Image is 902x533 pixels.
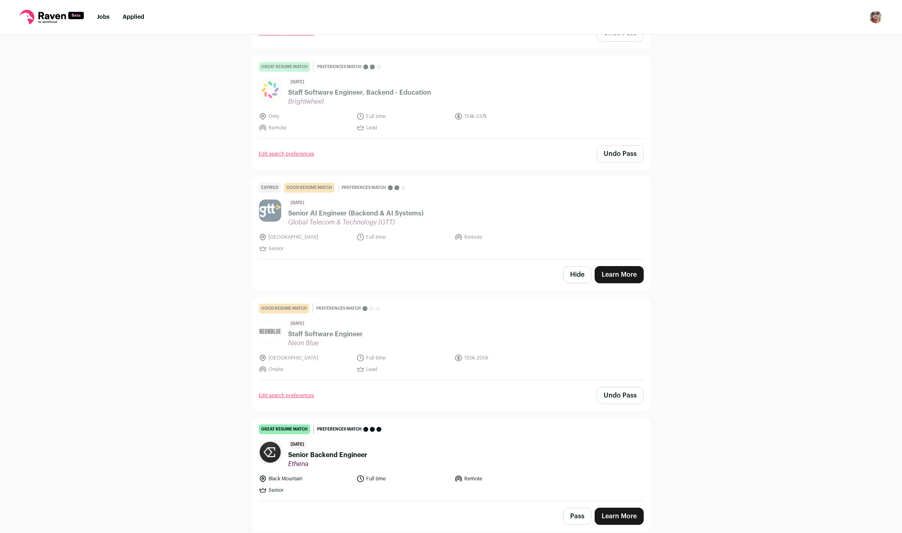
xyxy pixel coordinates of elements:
button: Hide [563,266,591,283]
li: [GEOGRAPHIC_DATA] [259,233,352,241]
button: Undo Pass [597,145,644,162]
li: Full time [356,475,450,483]
span: Preferences match [316,304,361,313]
li: Only [259,112,352,120]
button: Open dropdown [869,11,882,24]
a: Learn More [595,266,644,283]
span: Preferences match [317,425,362,433]
a: Applied [123,14,144,20]
span: [DATE] [288,320,307,328]
img: 2831418-medium_jpg [869,11,882,24]
img: 0c7207fa0409b34fb4e04f15c4f1c50d1873c18855e8e42b35aae4e3fdd5a805.jpg [259,79,281,101]
span: Preferences match [342,184,386,192]
li: Lead [356,124,450,132]
li: [GEOGRAPHIC_DATA] [259,354,352,362]
span: Ethena [288,460,367,468]
li: Onsite [259,365,352,373]
div: Expired [259,183,281,193]
span: [DATE] [288,78,307,86]
span: Senior AI Engineer (Backend & AI Systems) [288,209,423,218]
div: great resume match [259,424,310,434]
li: 154k-237k [454,112,548,120]
a: Learn More [595,508,644,525]
button: Pass [563,508,591,525]
span: Staff Software Engineer, Backend - Education [288,88,431,98]
img: cb8cf8e7bd890995fbc60bb84846ef611893af473ad40fe80f2cd4d01d545dfd.jpg [259,200,281,222]
span: Senior Backend Engineer [288,450,367,460]
a: great resume match Preferences match [DATE] Staff Software Engineer, Backend - Education Brightwh... [252,56,650,138]
img: e8d213d162e254de49f121a5befe8db26f36605c393df5b864b77d06395b4e1c.jpg [259,320,281,342]
div: good resume match [259,304,309,313]
span: Preferences match [317,63,362,71]
a: good resume match Preferences match [DATE] Staff Software Engineer Neon Blue [GEOGRAPHIC_DATA] Fu... [252,297,650,380]
li: Remote [259,124,352,132]
li: Black Mountain [259,475,352,483]
span: Neon Blue [288,339,363,347]
a: Jobs [97,14,110,20]
span: Staff Software Engineer [288,329,363,339]
div: good resume match [284,183,335,193]
img: 7a05659f31a41589cba34598b9f57f78cf61033589fcaaf9e6389dfacce6cff0.jpg [259,441,281,463]
li: Senior [259,486,352,494]
span: Brightwheel [288,98,431,106]
li: Senior [259,244,352,253]
li: Full time [356,112,450,120]
button: Undo Pass [597,387,644,404]
div: great resume match [259,62,310,72]
a: Expired good resume match Preferences match [DATE] Senior AI Engineer (Backend & AI Systems) Glob... [252,176,650,259]
li: Remote [454,475,548,483]
a: Edit search preferences [259,392,314,399]
span: [DATE] [288,199,307,207]
li: 150k-200k [454,354,548,362]
li: Remote [454,233,548,241]
li: Full time [356,233,450,241]
a: great resume match Preferences match [DATE] Senior Backend Engineer Ethena Black Mountain Full ti... [252,418,650,501]
li: Lead [356,365,450,373]
a: Edit search preferences [259,151,314,157]
span: [DATE] [288,441,307,449]
span: Global Telecom & Technology (GTT) [288,218,423,227]
li: Full time [356,354,450,362]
